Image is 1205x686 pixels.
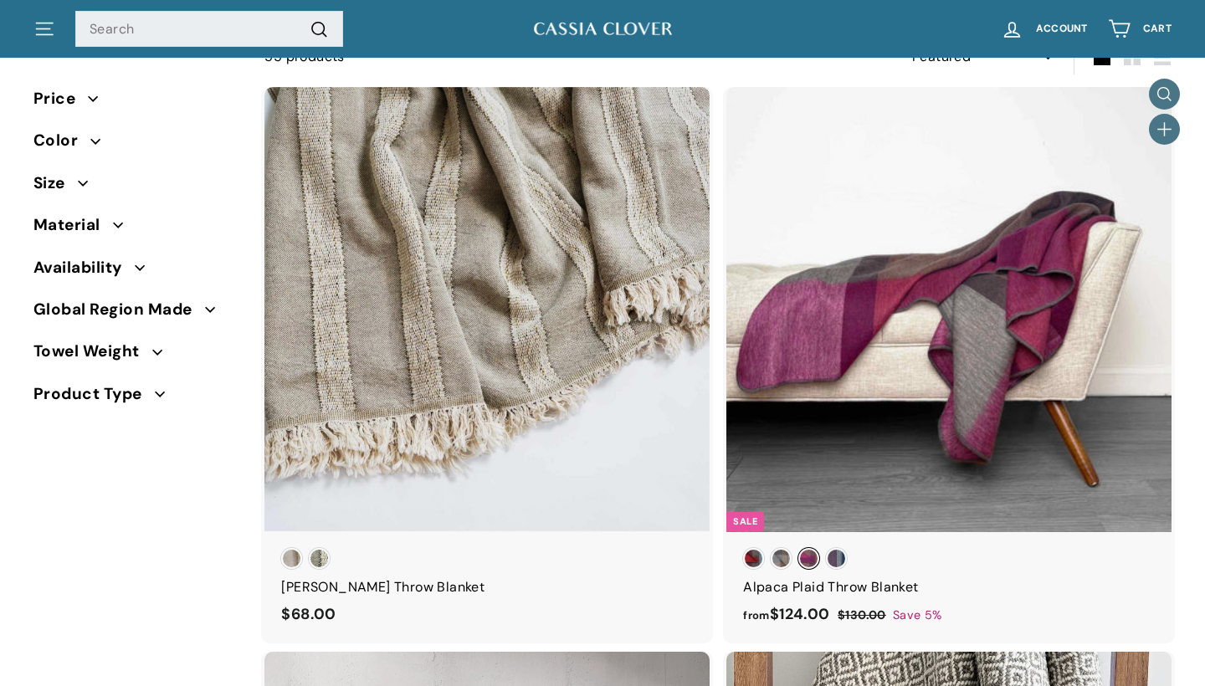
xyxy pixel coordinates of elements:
input: Search [75,11,343,48]
button: Global Region Made [33,293,238,335]
span: from [743,608,770,622]
span: Availability [33,255,135,280]
span: Towel Weight [33,339,152,364]
span: $68.00 [281,604,336,624]
span: Global Region Made [33,297,205,322]
button: Price [33,82,238,124]
span: Save 5% [893,606,942,625]
button: Towel Weight [33,335,238,376]
span: Cart [1143,23,1172,34]
button: Material [33,208,238,250]
span: $130.00 [838,607,886,622]
button: Product Type [33,377,238,419]
span: $124.00 [743,604,829,624]
a: Cart [1098,4,1182,54]
span: Color [33,128,90,153]
a: Account [991,4,1098,54]
a: Sale Alpaca Plaid Throw Blanket Save 5% [726,87,1172,643]
span: Size [33,171,78,196]
span: Account [1036,23,1088,34]
div: Alpaca Plaid Throw Blanket [743,576,1155,598]
button: Color [33,124,238,166]
span: Material [33,212,113,238]
span: Price [33,86,88,111]
span: Product Type [33,381,155,407]
button: Size [33,166,238,208]
div: [PERSON_NAME] Throw Blanket [281,576,693,598]
a: [PERSON_NAME] Throw Blanket [264,87,710,643]
div: Sale [726,512,764,531]
button: Availability [33,251,238,293]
